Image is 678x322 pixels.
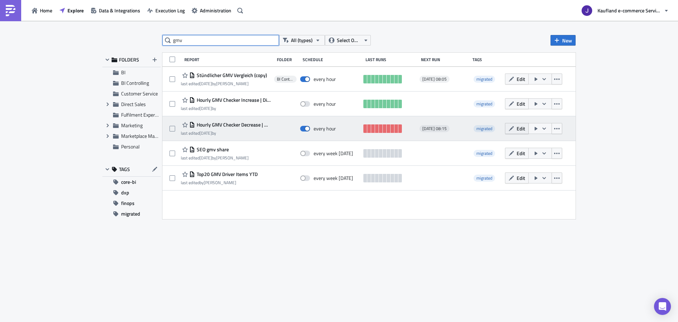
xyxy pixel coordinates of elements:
[102,177,161,187] button: core-bi
[517,75,525,83] span: Edit
[200,80,212,87] time: 2025-07-14T07:29:32Z
[314,175,353,181] div: every week on Monday
[102,187,161,198] button: dxp
[517,100,525,107] span: Edit
[99,7,140,14] span: Data & Integrations
[303,57,362,62] div: Schedule
[562,37,572,44] span: New
[325,35,371,46] button: Select Owner
[119,57,139,63] span: FOLDERS
[476,175,492,181] span: migrated
[181,81,267,86] div: last edited by [PERSON_NAME]
[337,36,361,44] span: Select Owner
[121,143,139,150] span: Personal
[474,125,495,132] span: migrated
[102,209,161,219] button: migrated
[505,74,529,84] button: Edit
[314,150,353,157] div: every week on Monday
[517,150,525,157] span: Edit
[121,111,166,118] span: Fulfilment Experience
[277,57,299,62] div: Folder
[40,7,52,14] span: Home
[421,57,469,62] div: Next Run
[551,35,576,46] button: New
[474,150,495,157] span: migrated
[365,57,417,62] div: Last Runs
[188,5,235,16] button: Administration
[155,7,185,14] span: Execution Log
[121,100,146,108] span: Direct Sales
[200,7,231,14] span: Administration
[102,198,161,209] button: finops
[581,5,593,17] img: Avatar
[422,76,447,82] span: [DATE] 08:05
[517,174,525,182] span: Edit
[121,209,140,219] span: migrated
[121,187,129,198] span: dxp
[121,177,136,187] span: core-bi
[121,122,143,129] span: Marketing
[56,5,87,16] button: Explore
[505,148,529,159] button: Edit
[121,90,158,97] span: Customer Service
[505,98,529,109] button: Edit
[200,130,212,136] time: 2025-09-12T05:36:41Z
[277,76,294,82] span: BI Controlling
[200,105,212,112] time: 2025-09-12T05:33:42Z
[144,5,188,16] button: Execution Log
[505,172,529,183] button: Edit
[195,122,270,128] span: Hourly GMV Checker Decrease | Directsales
[162,35,279,46] input: Search Reports
[476,76,492,82] span: migrated
[121,79,149,87] span: BI Controlling
[279,35,325,46] button: All (types)
[476,100,492,107] span: migrated
[314,76,336,82] div: every hour
[5,5,16,16] img: PushMetrics
[291,36,313,44] span: All (types)
[181,130,270,136] div: last edited by
[119,166,130,172] span: TAGS
[314,101,336,107] div: every hour
[195,72,267,78] span: Stündlicher GMV Vergleich (copy)
[422,126,447,131] span: [DATE] 08:15
[184,57,273,62] div: Report
[195,97,270,103] span: Hourly GMV Checker Increase | Directsales
[181,155,249,160] div: last edited by [PERSON_NAME]
[472,57,502,62] div: Tags
[597,7,661,14] span: Kaufland e-commerce Services GmbH & Co. KG
[181,106,270,111] div: last edited by
[121,69,125,76] span: BI
[505,123,529,134] button: Edit
[474,100,495,107] span: migrated
[121,132,176,140] span: Marketplace Management
[314,125,336,132] div: every hour
[121,198,135,209] span: finops
[181,180,258,185] div: last edited by [PERSON_NAME]
[195,171,258,177] span: Top20 GMV Driver Items YTD
[28,5,56,16] button: Home
[654,298,671,315] div: Open Intercom Messenger
[195,146,229,153] span: SEO gmv share
[87,5,144,16] button: Data & Integrations
[577,3,673,18] button: Kaufland e-commerce Services GmbH & Co. KG
[474,76,495,83] span: migrated
[476,150,492,157] span: migrated
[474,175,495,182] span: migrated
[200,154,212,161] time: 2025-06-24T14:15:06Z
[517,125,525,132] span: Edit
[67,7,84,14] span: Explore
[476,125,492,132] span: migrated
